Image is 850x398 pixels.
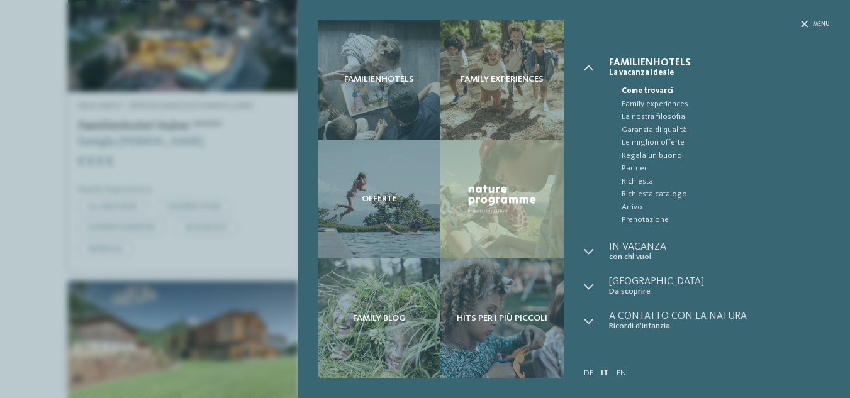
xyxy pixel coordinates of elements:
[622,150,830,162] span: Regala un buono
[609,201,830,214] a: Arrivo
[609,311,830,331] a: A contatto con la natura Ricordi d’infanzia
[440,20,564,140] a: Cercate un hotel per famiglie? Qui troverete solo i migliori! Family experiences
[609,98,830,111] a: Family experiences
[461,74,544,85] span: Family experiences
[609,242,830,252] span: In vacanza
[318,140,441,259] a: Cercate un hotel per famiglie? Qui troverete solo i migliori! Offerte
[466,182,539,215] img: Nature Programme
[609,124,830,136] a: Garanzia di qualità
[609,85,830,97] a: Come trovarci
[362,194,397,204] span: Offerte
[622,162,830,175] span: Partner
[609,277,830,296] a: [GEOGRAPHIC_DATA] Da scoprire
[622,124,830,136] span: Garanzia di qualità
[609,162,830,175] a: Partner
[609,277,830,287] span: [GEOGRAPHIC_DATA]
[622,214,830,226] span: Prenotazione
[353,313,406,324] span: Family Blog
[609,58,830,77] a: Familienhotels La vacanza ideale
[622,98,830,111] span: Family experiences
[617,369,626,377] a: EN
[318,258,441,378] a: Cercate un hotel per famiglie? Qui troverete solo i migliori! Family Blog
[609,58,830,68] span: Familienhotels
[440,140,564,259] a: Cercate un hotel per famiglie? Qui troverete solo i migliori! Nature Programme
[609,150,830,162] a: Regala un buono
[813,20,830,28] span: Menu
[609,214,830,226] a: Prenotazione
[609,188,830,201] a: Richiesta catalogo
[609,311,830,321] span: A contatto con la natura
[622,85,830,97] span: Come trovarci
[609,68,830,77] span: La vacanza ideale
[318,20,441,140] a: Cercate un hotel per famiglie? Qui troverete solo i migliori! Familienhotels
[622,111,830,123] span: La nostra filosofia
[344,74,414,85] span: Familienhotels
[622,201,830,214] span: Arrivo
[622,188,830,201] span: Richiesta catalogo
[440,258,564,378] a: Cercate un hotel per famiglie? Qui troverete solo i migliori! Hits per i più piccoli
[609,321,830,331] span: Ricordi d’infanzia
[622,136,830,149] span: Le migliori offerte
[609,252,830,262] span: con chi vuoi
[609,175,830,188] a: Richiesta
[609,136,830,149] a: Le migliori offerte
[622,175,830,188] span: Richiesta
[609,111,830,123] a: La nostra filosofia
[609,242,830,262] a: In vacanza con chi vuoi
[609,287,830,296] span: Da scoprire
[601,369,609,377] a: IT
[584,369,593,377] a: DE
[457,313,547,324] span: Hits per i più piccoli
